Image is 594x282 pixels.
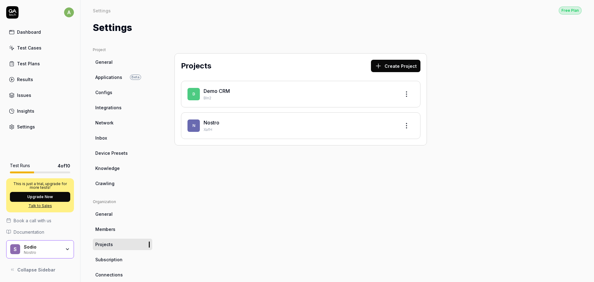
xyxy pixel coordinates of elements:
span: S [10,244,20,254]
button: Create Project [371,60,420,72]
span: Book a call with us [14,217,51,224]
h1: Settings [93,21,132,35]
div: Test Cases [17,45,41,51]
a: Settings [6,121,74,133]
span: Crawling [95,180,114,187]
div: Results [17,76,33,83]
button: SSodioNostro [6,240,74,259]
a: Integrations [93,102,152,113]
a: Documentation [6,229,74,235]
button: Free Plan [559,6,582,15]
a: Book a call with us [6,217,74,224]
a: Knowledge [93,163,152,174]
a: General [93,56,152,68]
a: Connections [93,269,152,280]
span: a [64,7,74,17]
h5: Test Runs [10,163,30,168]
span: General [95,59,113,65]
a: Insights [6,105,74,117]
a: Nostro [204,119,219,126]
span: Connections [95,271,123,278]
a: ApplicationsBeta [93,72,152,83]
a: Inbox [93,132,152,144]
div: Project [93,47,152,53]
span: Applications [95,74,122,80]
a: Test Cases [6,42,74,54]
div: Organization [93,199,152,205]
span: Inbox [95,135,107,141]
div: Issues [17,92,31,98]
div: Settings [93,7,111,14]
div: Settings [17,124,35,130]
a: Members [93,223,152,235]
p: BIn2 [204,95,395,101]
div: Nostro [24,249,61,254]
h2: Projects [181,60,211,72]
span: Device Presets [95,150,128,156]
div: Insights [17,108,34,114]
p: This is just a trial, upgrade for more tests! [10,182,70,189]
span: Subscription [95,256,123,263]
a: Subscription [93,254,152,265]
a: Crawling [93,178,152,189]
div: Free Plan [559,7,582,15]
span: 4 of 10 [58,163,70,169]
span: General [95,211,113,217]
div: Sodio [24,244,61,250]
a: Device Presets [93,147,152,159]
button: Collapse Sidebar [6,263,74,276]
a: Test Plans [6,58,74,70]
a: Dashboard [6,26,74,38]
div: Test Plans [17,60,40,67]
a: Talk to Sales [10,203,70,209]
div: Dashboard [17,29,41,35]
button: a [64,6,74,19]
p: XafH [204,127,395,132]
span: Beta [130,75,141,80]
span: Knowledge [95,165,120,171]
a: Issues [6,89,74,101]
a: Network [93,117,152,128]
a: Demo CRM [204,88,230,94]
span: Network [95,119,114,126]
span: Configs [95,89,112,96]
a: Results [6,73,74,85]
span: N [187,119,200,132]
span: D [187,88,200,100]
button: Upgrade Now [10,192,70,202]
span: Projects [95,241,113,248]
span: Documentation [14,229,44,235]
a: Projects [93,239,152,250]
a: General [93,208,152,220]
span: Collapse Sidebar [17,267,55,273]
span: Integrations [95,104,122,111]
a: Configs [93,87,152,98]
span: Members [95,226,115,232]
